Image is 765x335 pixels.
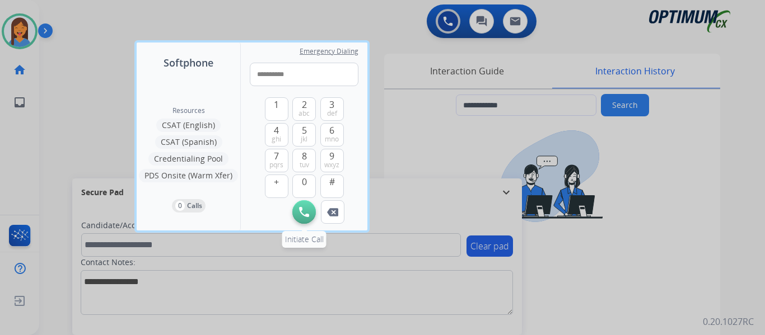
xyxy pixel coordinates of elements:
span: Emergency Dialing [300,47,358,56]
span: 8 [302,149,307,163]
span: 9 [329,149,334,163]
span: Initiate Call [285,234,324,244]
button: 0Calls [172,199,206,213]
span: tuv [300,161,309,169]
button: 4ghi [265,123,288,147]
span: pqrs [269,161,283,169]
button: 8tuv [292,149,316,172]
button: 6mno [320,123,344,147]
button: CSAT (English) [156,119,221,132]
span: mno [325,135,339,144]
span: ghi [272,135,281,144]
button: 3def [320,97,344,121]
button: 7pqrs [265,149,288,172]
button: Initiate Call [292,200,316,224]
span: 5 [302,124,307,137]
span: # [329,175,335,188]
span: Softphone [164,55,213,70]
p: 0 [175,201,185,211]
img: call-button [299,207,309,217]
span: Resources [172,106,205,115]
button: + [265,174,288,198]
button: 2abc [292,97,316,121]
button: PDS Onsite (Warm Xfer) [139,169,238,182]
span: 3 [329,98,334,111]
span: 4 [274,124,279,137]
button: 5jkl [292,123,316,147]
span: 1 [274,98,279,111]
span: 0 [302,175,307,188]
span: + [274,175,279,188]
span: 2 [302,98,307,111]
button: Credentialing Pool [148,152,228,166]
button: 0 [292,174,316,198]
span: jkl [301,135,307,144]
button: 1 [265,97,288,121]
span: 6 [329,124,334,137]
span: wxyz [324,161,339,169]
button: 9wxyz [320,149,344,172]
p: 0.20.1027RC [703,315,754,328]
span: abc [298,109,310,118]
img: call-button [327,208,338,216]
span: def [327,109,337,118]
button: CSAT (Spanish) [155,135,222,149]
p: Calls [187,201,202,211]
span: 7 [274,149,279,163]
button: # [320,174,344,198]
